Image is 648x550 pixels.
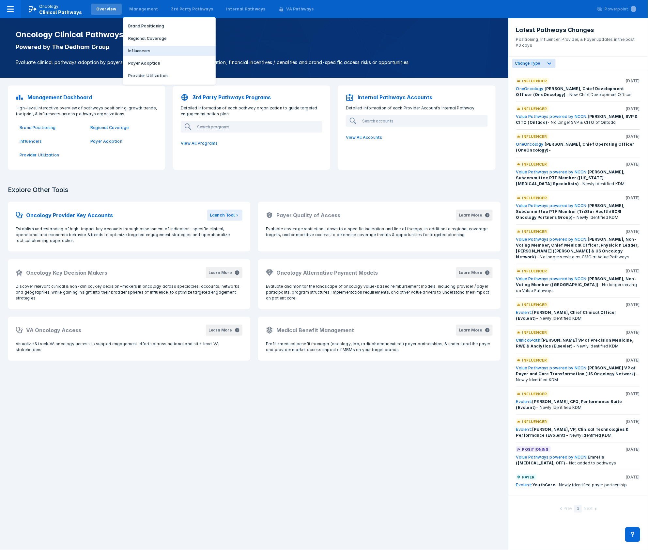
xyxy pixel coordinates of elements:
p: [DATE] [626,474,640,480]
div: 1 [574,505,582,513]
span: [PERSON_NAME], VP, Clinical Technologies & Performance (Evolent) [516,427,629,438]
div: Internal Pathways [226,6,265,12]
p: Oncology [39,4,59,9]
div: - No longer serving as CMO at Value Pathways [516,236,640,260]
p: Influencer [522,357,547,363]
button: Learn More [206,267,242,278]
p: Influencer [522,330,547,335]
button: Brand Positioning [123,21,216,31]
p: Influencer [522,391,547,397]
button: Learn More [206,325,242,336]
a: 3rd Party Pathways Programs [177,89,326,105]
p: [DATE] [626,106,640,112]
div: - Newly Identified KDM [516,310,640,321]
div: Learn More [208,270,232,276]
p: Discover relevant clinical & non-clinical key decision-makers in oncology across specialties, acc... [16,283,242,301]
div: Launch Tool [210,212,235,218]
div: - Newly identified KDM [516,203,640,220]
p: Provider Utilization [128,73,168,79]
div: - Newly identified payer partnership [516,482,640,488]
div: Learn More [459,327,482,333]
a: Evolent: [516,310,532,315]
p: Influencer [522,302,547,308]
p: 3rd Party Pathways Programs [193,93,271,101]
div: - No longer serving on Value Pathways [516,276,640,294]
span: [PERSON_NAME], Chief Clinical Officer (Evolent) [516,310,617,321]
p: Influencer [522,419,547,425]
p: [DATE] [626,391,640,397]
p: Influencers [128,48,150,54]
p: [DATE] [626,330,640,335]
span: [PERSON_NAME], Subcommittee PTF Member ([US_STATE] [MEDICAL_DATA] Specialists) [516,170,625,186]
a: Payer Adoption [90,138,153,144]
p: Management Dashboard [27,93,92,101]
h1: Oncology Clinical Pathways Tool [16,30,493,39]
a: View All Programs [177,137,326,150]
button: Influencers [123,46,216,56]
a: OneOncology: [516,86,545,91]
input: Search accounts [360,116,487,126]
p: Evaluate clinical pathways adoption by payers and providers, implementation sophistication, finan... [16,59,493,66]
p: Payer [522,474,535,480]
h2: Oncology Provider Key Accounts [26,211,113,219]
div: Learn More [208,327,232,333]
p: [DATE] [626,268,640,274]
a: Evolent: [516,482,532,487]
p: [DATE] [626,229,640,235]
p: [DATE] [626,302,640,308]
a: Value Pathways powered by NCCN: [516,114,588,119]
div: - Newly Identified KDM [516,399,640,411]
p: Positioning, Influencer, Provider, & Payer updates in the past 90 days [516,34,640,48]
a: Overview [91,4,122,15]
h2: Medical Benefit Management [276,326,354,334]
p: Brand Positioning [128,23,164,29]
a: OneOncology: [516,142,545,147]
div: - Newly Identified KDM [516,365,640,383]
p: Influencers [20,138,83,144]
a: Value Pathways powered by NCCN: [516,237,588,242]
div: Contact Support [625,527,640,542]
p: Influencer [522,134,547,139]
p: Influencer [522,268,547,274]
div: - Newly identified KDM [516,169,640,187]
a: Payer Adoption [123,58,216,68]
p: Influencer [522,106,547,112]
div: - New Chief Development Officer [516,86,640,98]
button: Provider Utilization [123,71,216,81]
div: - [516,141,640,153]
p: [DATE] [626,195,640,201]
a: Internal Pathways Accounts [342,89,491,105]
p: Influencer [522,78,547,84]
div: - Newly Identified KDM [516,337,640,349]
p: [DATE] [626,446,640,452]
span: [PERSON_NAME], CFO, Performance Suite (Evolent) [516,399,622,410]
a: 3rd Party Pathways [166,4,219,15]
a: Provider Utilization [20,152,83,158]
h2: Oncology Alternative Payment Models [276,269,378,277]
a: Internal Pathways [221,4,270,15]
div: - Not added to pathways [516,454,640,466]
p: Influencer [522,229,547,235]
a: View All Accounts [342,131,491,144]
span: [PERSON_NAME], Subcommittee PTF Member (TriStar Health/SCRI Oncology Partners Group) [516,203,625,220]
a: Management Dashboard [12,89,161,105]
a: Brand Positioning [20,125,83,131]
a: Value Pathways powered by NCCN: [516,170,588,174]
h2: Payer Quality of Access [276,211,340,219]
h3: Latest Pathways Changes [516,26,640,34]
p: Evaluate and monitor the landscape of oncology value-based reimbursement models, including provid... [266,283,493,301]
div: 3rd Party Pathways [171,6,213,12]
div: Learn More [459,212,482,218]
a: Value Pathways powered by NCCN: [516,365,588,370]
button: Learn More [456,325,493,336]
p: [DATE] [626,161,640,167]
button: Regional Coverage [123,34,216,43]
p: Payer Adoption [128,60,160,66]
